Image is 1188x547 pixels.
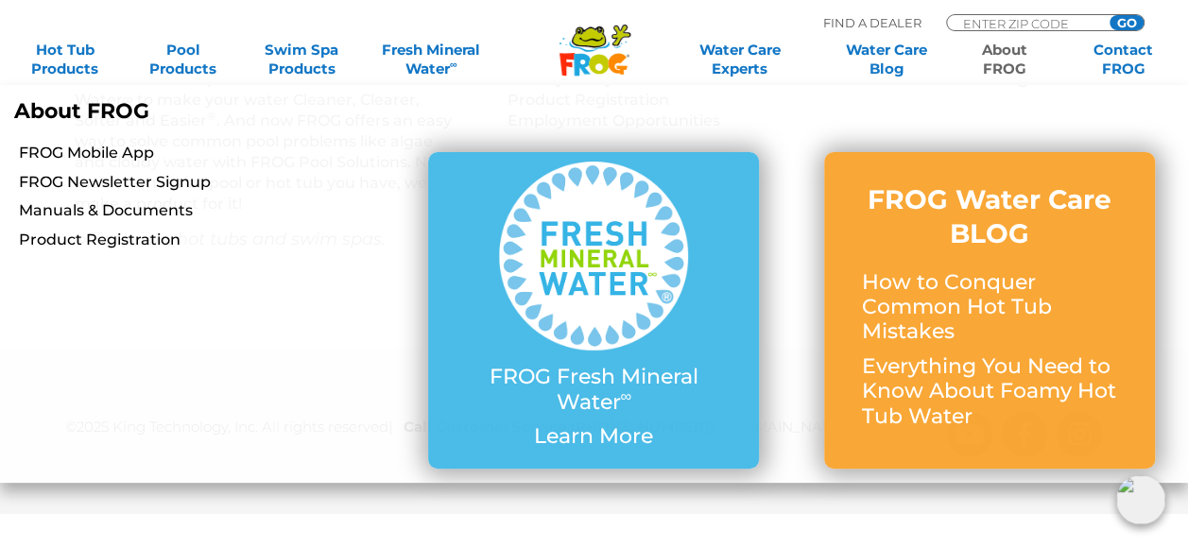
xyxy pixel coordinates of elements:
a: Water CareBlog [840,41,932,78]
a: ContactFROG [1077,41,1169,78]
p: Find A Dealer [823,14,921,31]
b: About FROG [14,98,149,124]
a: Hot TubProducts [19,41,111,78]
a: Product Registration [19,230,396,250]
a: Swim SpaProducts [255,41,347,78]
p: Everything You Need to Know About Foamy Hot Tub Water [862,354,1117,429]
a: FROG Newsletter Signup [19,172,396,193]
a: FROG Mobile App [19,143,396,163]
a: PoolProducts [137,41,229,78]
a: AboutFROG [958,41,1050,78]
p: How to Conquer Common Hot Tub Mistakes [862,270,1117,345]
input: GO [1110,15,1144,30]
sup: ∞ [620,386,631,405]
h3: FROG Water Care BLOG [862,182,1117,251]
p: FROG Fresh Mineral Water [466,365,721,415]
a: Water CareExperts [664,41,814,78]
p: Learn More [466,424,721,449]
a: FROG Fresh Mineral Water∞ Learn More [466,162,721,458]
sup: ∞ [450,58,457,71]
img: openIcon [1116,475,1165,524]
a: Manuals & Documents [19,200,396,221]
a: Fresh MineralWater∞ [374,41,490,78]
a: FROG Water Care BLOG How to Conquer Common Hot Tub Mistakes Everything You Need to Know About Foa... [862,182,1117,438]
input: Zip Code Form [961,15,1089,31]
